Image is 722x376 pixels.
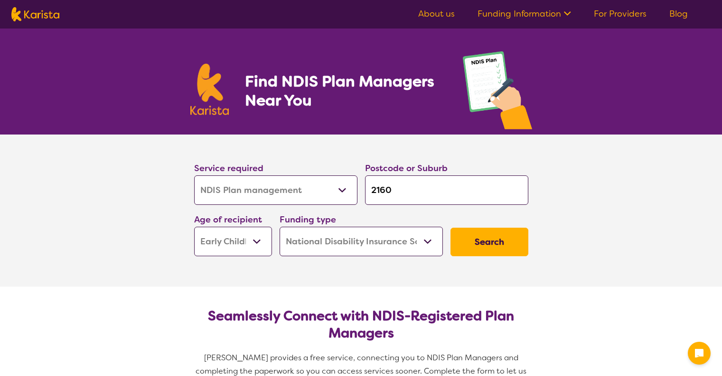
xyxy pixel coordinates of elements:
[11,7,59,21] img: Karista logo
[450,228,528,256] button: Search
[669,8,688,19] a: Blog
[190,64,229,115] img: Karista logo
[202,308,521,342] h2: Seamlessly Connect with NDIS-Registered Plan Managers
[365,175,528,205] input: Type
[194,163,263,174] label: Service required
[418,8,455,19] a: About us
[365,163,448,174] label: Postcode or Suburb
[194,214,262,225] label: Age of recipient
[245,72,443,110] h1: Find NDIS Plan Managers Near You
[594,8,647,19] a: For Providers
[478,8,571,19] a: Funding Information
[280,214,336,225] label: Funding type
[463,51,532,135] img: plan-management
